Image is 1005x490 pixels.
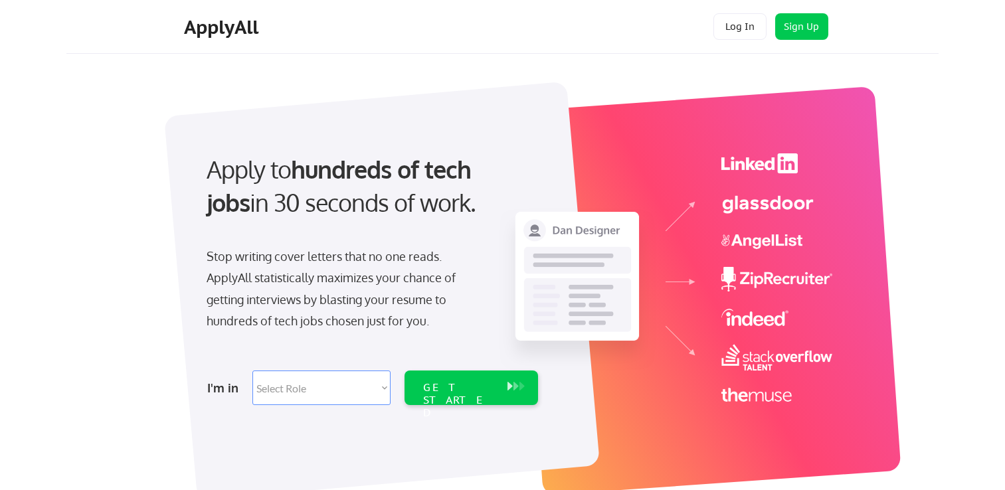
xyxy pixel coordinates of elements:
div: GET STARTED [423,381,494,420]
button: Log In [713,13,767,40]
div: I'm in [207,377,244,398]
div: Stop writing cover letters that no one reads. ApplyAll statistically maximizes your chance of get... [207,246,480,332]
div: Apply to in 30 seconds of work. [207,153,533,220]
button: Sign Up [775,13,828,40]
strong: hundreds of tech jobs [207,154,477,217]
div: ApplyAll [184,16,262,39]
